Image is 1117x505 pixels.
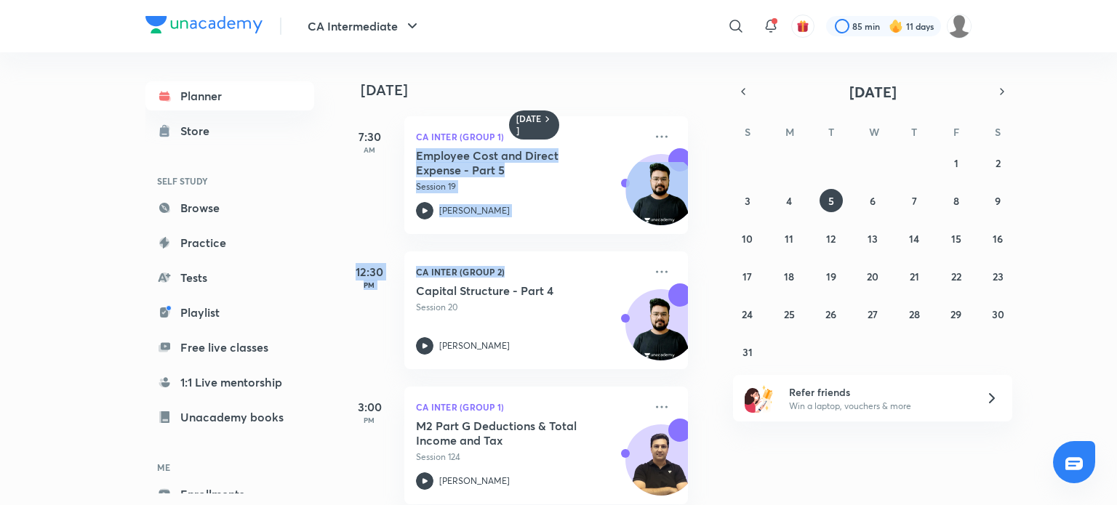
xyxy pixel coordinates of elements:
[986,264,1009,288] button: August 23, 2025
[902,302,926,326] button: August 28, 2025
[870,194,876,208] abbr: August 6, 2025
[745,384,774,413] img: referral
[626,432,696,502] img: Avatar
[820,302,843,326] button: August 26, 2025
[742,345,753,359] abbr: August 31, 2025
[867,270,878,283] abbr: August 20, 2025
[784,307,795,321] abbr: August 25, 2025
[993,270,1004,283] abbr: August 23, 2025
[439,204,510,217] p: [PERSON_NAME]
[992,307,1004,321] abbr: August 30, 2025
[340,416,399,424] p: PM
[786,194,792,208] abbr: August 4, 2025
[911,125,917,139] abbr: Thursday
[777,189,801,212] button: August 4, 2025
[145,333,314,362] a: Free live classes
[986,151,1009,174] button: August 2, 2025
[910,270,919,283] abbr: August 21, 2025
[909,307,920,321] abbr: August 28, 2025
[145,228,314,257] a: Practice
[820,227,843,250] button: August 12, 2025
[736,340,759,363] button: August 31, 2025
[777,227,801,250] button: August 11, 2025
[902,227,926,250] button: August 14, 2025
[736,264,759,288] button: August 17, 2025
[995,125,1001,139] abbr: Saturday
[416,148,597,177] h5: Employee Cost and Direct Expense - Part 5
[945,302,968,326] button: August 29, 2025
[626,162,696,232] img: Avatar
[145,368,314,397] a: 1:1 Live mentorship
[145,81,314,110] a: Planner
[828,125,834,139] abbr: Tuesday
[868,307,878,321] abbr: August 27, 2025
[789,384,968,400] h6: Refer friends
[986,302,1009,326] button: August 30, 2025
[951,270,961,283] abbr: August 22, 2025
[416,128,644,145] p: CA Inter (Group 1)
[742,232,753,246] abbr: August 10, 2025
[145,193,314,222] a: Browse
[736,302,759,326] button: August 24, 2025
[789,400,968,413] p: Win a laptop, vouchers & more
[742,270,752,283] abbr: August 17, 2025
[820,189,843,212] button: August 5, 2025
[869,125,879,139] abbr: Wednesday
[340,280,399,289] p: PM
[416,180,644,193] p: Session 19
[361,81,702,99] h4: [DATE]
[745,194,750,208] abbr: August 3, 2025
[736,227,759,250] button: August 10, 2025
[945,189,968,212] button: August 8, 2025
[947,14,972,39] img: dhanak
[868,232,878,246] abbr: August 13, 2025
[145,403,314,432] a: Unacademy books
[340,398,399,416] h5: 3:00
[826,270,836,283] abbr: August 19, 2025
[145,263,314,292] a: Tests
[416,301,644,314] p: Session 20
[416,419,597,448] h5: M2 Part G Deductions & Total Income and Tax
[416,398,644,416] p: CA Inter (Group 1)
[825,307,836,321] abbr: August 26, 2025
[953,125,959,139] abbr: Friday
[828,194,834,208] abbr: August 5, 2025
[861,302,884,326] button: August 27, 2025
[416,263,644,280] p: CA Inter (Group 2)
[340,263,399,280] h5: 12:30
[861,227,884,250] button: August 13, 2025
[820,264,843,288] button: August 19, 2025
[996,156,1001,170] abbr: August 2, 2025
[145,169,314,193] h6: SELF STUDY
[439,339,510,352] p: [PERSON_NAME]
[951,232,961,246] abbr: August 15, 2025
[889,19,903,33] img: streak
[986,227,1009,250] button: August 16, 2025
[145,455,314,480] h6: ME
[902,189,926,212] button: August 7, 2025
[953,194,959,208] abbr: August 8, 2025
[736,189,759,212] button: August 3, 2025
[777,302,801,326] button: August 25, 2025
[745,125,750,139] abbr: Sunday
[416,283,597,298] h5: Capital Structure - Part 4
[785,125,794,139] abbr: Monday
[145,116,314,145] a: Store
[954,156,958,170] abbr: August 1, 2025
[145,16,263,33] img: Company Logo
[785,232,793,246] abbr: August 11, 2025
[516,113,542,137] h6: [DATE]
[145,298,314,327] a: Playlist
[912,194,917,208] abbr: August 7, 2025
[945,151,968,174] button: August 1, 2025
[626,297,696,367] img: Avatar
[909,232,919,246] abbr: August 14, 2025
[439,474,510,488] p: [PERSON_NAME]
[849,82,897,102] span: [DATE]
[995,194,1001,208] abbr: August 9, 2025
[861,189,884,212] button: August 6, 2025
[777,264,801,288] button: August 18, 2025
[796,20,809,33] img: avatar
[986,189,1009,212] button: August 9, 2025
[902,264,926,288] button: August 21, 2025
